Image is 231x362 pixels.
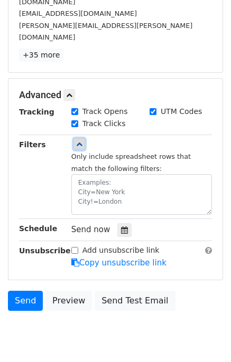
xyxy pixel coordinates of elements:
a: +35 more [19,49,63,62]
small: Only include spreadsheet rows that match the following filters: [71,153,191,173]
label: UTM Codes [161,106,202,117]
h5: Advanced [19,89,212,101]
strong: Unsubscribe [19,246,71,255]
label: Track Clicks [82,118,126,129]
a: Send Test Email [95,291,175,311]
strong: Schedule [19,224,57,233]
small: [PERSON_NAME][EMAIL_ADDRESS][PERSON_NAME][DOMAIN_NAME] [19,22,192,42]
a: Send [8,291,43,311]
strong: Filters [19,140,46,149]
a: Copy unsubscribe link [71,258,167,268]
span: Send now [71,225,110,234]
iframe: Chat Widget [178,311,231,362]
a: Preview [45,291,92,311]
strong: Tracking [19,108,54,116]
label: Add unsubscribe link [82,245,160,256]
label: Track Opens [82,106,128,117]
small: [EMAIL_ADDRESS][DOMAIN_NAME] [19,9,137,17]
